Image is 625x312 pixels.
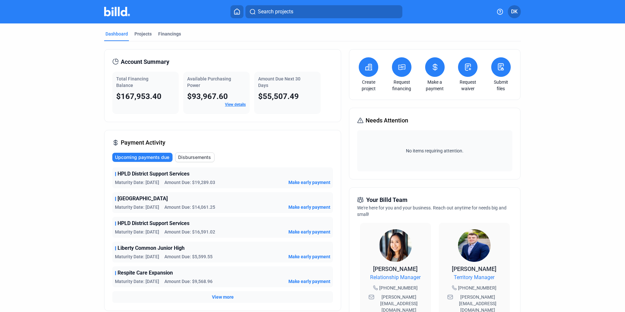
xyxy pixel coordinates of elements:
[105,31,128,37] div: Dashboard
[258,92,299,101] span: $55,507.49
[288,204,330,210] button: Make early payment
[511,8,518,16] span: DK
[366,195,408,205] span: Your Billd Team
[456,79,479,92] a: Request waiver
[424,79,446,92] a: Make a payment
[357,79,380,92] a: Create project
[288,278,330,285] button: Make early payment
[104,7,130,16] img: Billd Company Logo
[245,5,402,18] button: Search projects
[225,102,246,107] a: View details
[115,154,169,161] span: Upcoming payments due
[164,229,215,235] span: Amount Due: $16,591.02
[115,204,159,210] span: Maturity Date: [DATE]
[258,76,300,88] span: Amount Due Next 30 Days
[357,205,507,217] span: We're here for you and your business. Reach out anytime for needs big and small!
[118,220,189,227] span: HPLD District Support Services
[121,138,165,147] span: Payment Activity
[134,31,152,37] div: Projects
[390,79,413,92] a: Request financing
[508,5,521,18] button: DK
[118,244,185,252] span: Liberty Common Junior High
[116,92,161,101] span: $167,953.40
[258,8,293,16] span: Search projects
[121,57,169,66] span: Account Summary
[115,253,159,260] span: Maturity Date: [DATE]
[187,76,231,88] span: Available Purchasing Power
[370,274,421,281] span: Relationship Manager
[379,285,418,291] span: [PHONE_NUMBER]
[288,253,330,260] button: Make early payment
[373,265,418,272] span: [PERSON_NAME]
[115,278,159,285] span: Maturity Date: [DATE]
[379,229,412,262] img: Relationship Manager
[164,204,215,210] span: Amount Due: $14,061.25
[178,154,211,161] span: Disbursements
[158,31,181,37] div: Financings
[366,116,408,125] span: Needs Attention
[118,195,168,203] span: [GEOGRAPHIC_DATA]
[360,148,509,154] span: No items requiring attention.
[288,179,330,186] button: Make early payment
[118,269,173,277] span: Respite Care Expansion
[454,274,494,281] span: Territory Manager
[175,152,215,162] button: Disbursements
[118,170,189,178] span: HPLD District Support Services
[288,229,330,235] button: Make early payment
[164,179,215,186] span: Amount Due: $19,289.03
[187,92,228,101] span: $93,967.60
[212,294,234,300] button: View more
[116,76,148,88] span: Total Financing Balance
[112,153,173,162] button: Upcoming payments due
[164,278,213,285] span: Amount Due: $9,568.96
[115,179,159,186] span: Maturity Date: [DATE]
[452,265,496,272] span: [PERSON_NAME]
[458,229,491,262] img: Territory Manager
[164,253,213,260] span: Amount Due: $5,599.55
[490,79,512,92] a: Submit files
[115,229,159,235] span: Maturity Date: [DATE]
[458,285,496,291] span: [PHONE_NUMBER]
